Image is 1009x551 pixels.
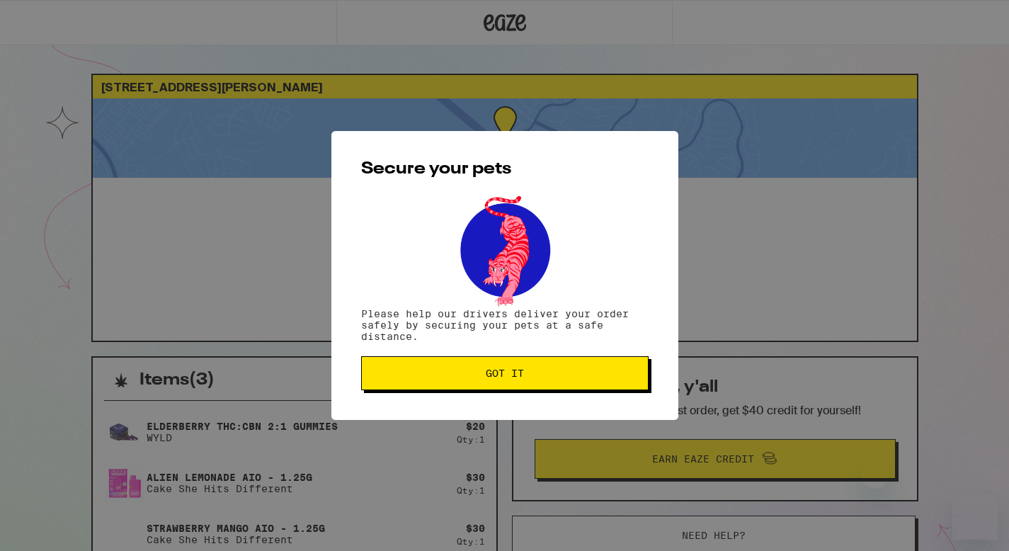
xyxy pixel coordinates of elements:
button: Got it [361,356,649,390]
img: pets [447,192,563,308]
span: Got it [486,368,524,378]
iframe: Close message [861,460,889,489]
h2: Secure your pets [361,161,649,178]
iframe: Button to launch messaging window [952,494,998,540]
p: Please help our drivers deliver your order safely by securing your pets at a safe distance. [361,308,649,342]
